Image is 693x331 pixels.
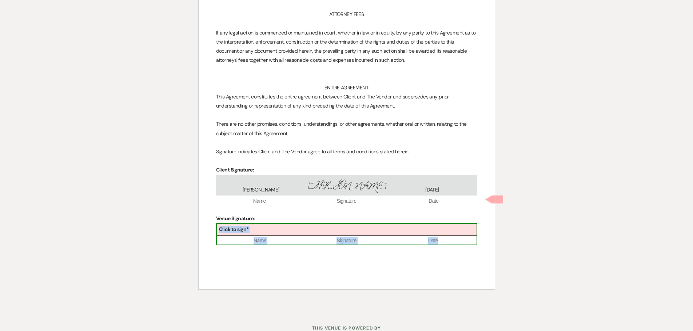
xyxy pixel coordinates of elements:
strong: Client Signature: [216,166,254,173]
span: Signature [303,237,390,245]
span: Signature [303,198,390,205]
span: ATTORNEY FEES [329,11,364,17]
strong: Venue Signature: [216,215,255,222]
span: Date [390,198,477,205]
span: This Agreement constitutes the entire agreement between Client and The Vendor and supersedes any ... [216,93,450,109]
span: Name [217,237,303,245]
span: If any legal action is commenced or maintained in court, whether in law or in equity, by any part... [216,29,477,64]
span: ENTIRE AGREEMENT [324,84,369,91]
span: [PERSON_NAME] [218,186,304,194]
span: Name [216,198,303,205]
span: [PERSON_NAME] [304,178,389,194]
span: There are no other promises, conditions, understandings, or other agreements, whether oral or wri... [216,121,468,136]
span: [DATE] [389,186,475,194]
b: Click to sign* [219,226,249,233]
span: Date [390,237,477,245]
span: Signature indicates Client and The Vendor agree to all terms and conditions stated herein. [216,148,410,155]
